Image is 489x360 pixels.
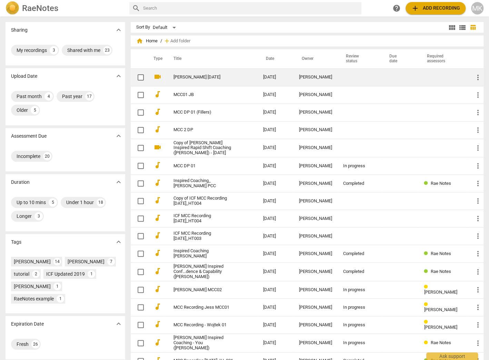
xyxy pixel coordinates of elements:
[424,307,457,312] span: [PERSON_NAME]
[136,38,158,44] span: Home
[299,110,332,115] div: [PERSON_NAME]
[299,305,332,310] div: [PERSON_NAME]
[68,258,104,265] div: [PERSON_NAME]
[258,104,293,121] td: [DATE]
[34,212,43,220] div: 3
[114,238,123,246] span: expand_more
[67,47,100,54] div: Shared with me
[474,268,482,276] span: more_vert
[44,92,53,100] div: 4
[11,73,37,80] p: Upload Date
[474,162,482,170] span: more_vert
[424,284,430,289] span: Review status: in progress
[14,271,29,277] div: tutorial
[62,93,82,100] div: Past year
[153,161,162,169] span: audiotrack
[411,4,419,12] span: add
[113,71,124,81] button: Show more
[406,2,466,14] button: Upload
[173,335,238,351] a: [PERSON_NAME] Inspired Coaching - You ([PERSON_NAME])
[343,305,376,310] div: In progress
[299,287,332,293] div: [PERSON_NAME]
[57,295,64,303] div: 1
[474,303,482,311] span: more_vert
[258,68,293,86] td: [DATE]
[153,143,162,151] span: videocam
[53,258,61,265] div: 14
[114,320,123,328] span: expand_more
[153,285,162,293] span: audiotrack
[390,2,403,14] a: Help
[114,72,123,80] span: expand_more
[424,269,430,274] span: Review status: completed
[173,248,238,259] a: Inspired Coaching [PERSON_NAME]
[173,127,238,133] a: MCC 2 DP
[14,258,51,265] div: [PERSON_NAME]
[153,179,162,187] span: audiotrack
[258,281,293,299] td: [DATE]
[22,3,58,13] h2: RaeNotes
[424,319,430,325] span: Review status: in progress
[299,92,332,97] div: [PERSON_NAME]
[114,178,123,186] span: expand_more
[258,210,293,227] td: [DATE]
[411,4,460,12] span: Add recording
[424,340,430,345] span: Review status: in progress
[424,302,430,307] span: Review status: in progress
[49,198,57,207] div: 5
[299,269,332,274] div: [PERSON_NAME]
[424,289,457,295] span: [PERSON_NAME]
[143,3,359,14] input: Search
[113,25,124,35] button: Show more
[11,133,47,140] p: Assessment Due
[114,132,123,140] span: expand_more
[136,38,143,44] span: home
[343,269,376,274] div: Completed
[153,231,162,240] span: audiotrack
[173,322,238,328] a: MCC Recording - Wojtek 01
[132,4,140,12] span: search
[85,92,93,100] div: 17
[11,179,30,186] p: Duration
[163,38,170,44] span: add
[258,316,293,334] td: [DATE]
[258,227,293,245] td: [DATE]
[50,46,58,54] div: 3
[173,196,238,206] a: Copy of ICF MCC Recording [DATE]_HT004
[160,39,162,44] span: /
[474,250,482,258] span: more_vert
[343,340,376,346] div: In progress
[153,214,162,222] span: audiotrack
[426,352,478,360] div: Ask support
[299,145,332,150] div: [PERSON_NAME]
[258,175,293,192] td: [DATE]
[53,283,61,290] div: 1
[153,90,162,98] span: audiotrack
[258,121,293,139] td: [DATE]
[381,49,419,68] th: Due date
[430,269,451,274] span: Rae Notes
[97,198,105,207] div: 18
[471,2,483,14] button: MK
[114,26,123,34] span: expand_more
[11,239,21,246] p: Tags
[424,181,430,186] span: Review status: completed
[474,197,482,205] span: more_vert
[14,283,51,290] div: [PERSON_NAME]
[153,108,162,116] span: audiotrack
[113,319,124,329] button: Show more
[474,339,482,347] span: more_vert
[474,214,482,223] span: more_vert
[173,92,238,97] a: MCC01 JB
[474,126,482,134] span: more_vert
[32,270,40,278] div: 2
[43,152,51,160] div: 20
[299,234,332,239] div: [PERSON_NAME]
[153,249,162,257] span: audiotrack
[343,322,376,328] div: In progress
[173,213,238,224] a: ICF MCC Recording [DATE]_HT004
[468,22,478,33] button: Table view
[88,270,95,278] div: 1
[6,1,19,15] img: Logo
